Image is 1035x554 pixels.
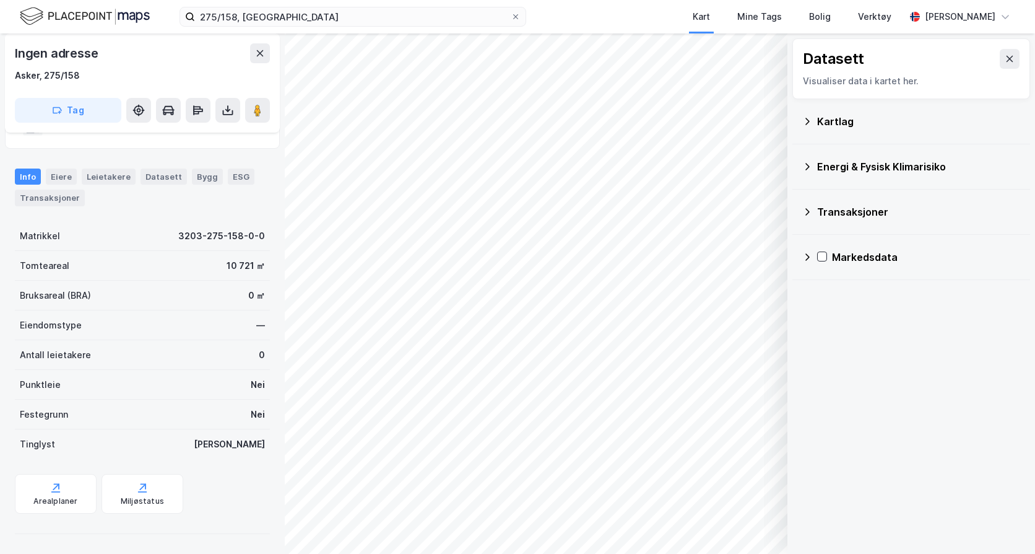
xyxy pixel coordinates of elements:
div: Festegrunn [20,407,68,422]
input: Søk på adresse, matrikkel, gårdeiere, leietakere eller personer [195,7,511,26]
div: Asker, 275/158 [15,68,80,83]
div: Energi & Fysisk Klimarisiko [817,159,1020,174]
div: Kartlag [817,114,1020,129]
div: Verktøy [858,9,891,24]
div: 0 [259,348,265,363]
div: Punktleie [20,377,61,392]
div: Leietakere [82,169,136,185]
div: Tomteareal [20,258,69,273]
div: Nei [251,377,265,392]
div: Datasett [803,49,864,69]
div: Eiere [46,169,77,185]
div: Nei [251,407,265,422]
div: Ingen adresse [15,43,100,63]
div: Transaksjoner [15,190,85,206]
div: 0 ㎡ [248,288,265,303]
div: Miljøstatus [121,496,164,506]
div: [PERSON_NAME] [925,9,995,24]
div: [PERSON_NAME] [194,437,265,452]
div: Bolig [809,9,831,24]
div: 3203-275-158-0-0 [178,229,265,244]
div: Datasett [141,169,187,185]
div: Bygg [192,169,223,185]
div: Kontrollprogram for chat [973,495,1035,554]
div: — [256,318,265,333]
iframe: Chat Widget [973,495,1035,554]
div: Bruksareal (BRA) [20,288,91,303]
div: Visualiser data i kartet her. [803,74,1020,89]
div: Eiendomstype [20,318,82,333]
div: ESG [228,169,254,185]
div: Kart [693,9,710,24]
div: Tinglyst [20,437,55,452]
div: Markedsdata [832,250,1020,265]
div: Info [15,169,41,185]
button: Tag [15,98,121,123]
div: Antall leietakere [20,348,91,363]
div: Arealplaner [33,496,77,506]
div: Transaksjoner [817,204,1020,219]
img: logo.f888ab2527a4732fd821a326f86c7f29.svg [20,6,150,27]
div: 10 721 ㎡ [227,258,265,273]
div: Matrikkel [20,229,60,244]
div: Mine Tags [737,9,782,24]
